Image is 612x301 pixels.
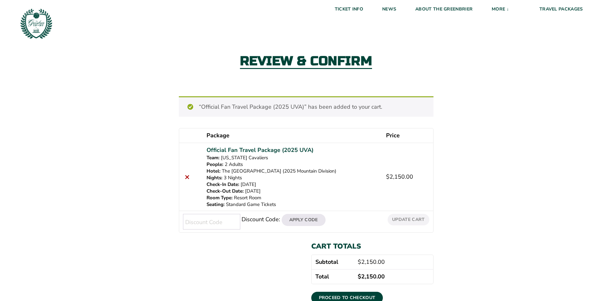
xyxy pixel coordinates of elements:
div: “Official Fan Travel Package (2025 UVA)” has been added to your cart. [179,96,433,117]
h2: Review & Confirm [240,55,372,69]
p: Standard Game Tickets [207,201,378,208]
bdi: 2,150.00 [358,258,385,266]
dt: Nights: [207,174,222,181]
span: $ [358,273,361,280]
th: Price [382,128,433,143]
input: Discount Code [183,214,240,229]
a: Official Fan Travel Package (2025 UVA) [207,146,313,154]
dt: Check-In Date: [207,181,239,188]
label: Discount Code: [242,215,280,223]
p: 3 Nights [207,174,378,181]
dt: Room Type: [207,195,233,201]
p: [DATE] [207,188,378,195]
dt: Check-Out Date: [207,188,244,195]
bdi: 2,150.00 [386,173,413,181]
img: Greenbrier Tip-Off [19,6,53,41]
p: [DATE] [207,181,378,188]
a: Remove this item [183,173,192,181]
p: Resort Room [207,195,378,201]
h2: Cart totals [311,242,433,250]
dt: People: [207,161,223,168]
p: The [GEOGRAPHIC_DATA] (2025 Mountain Division) [207,168,378,174]
th: Total [312,269,354,284]
button: Update cart [388,214,429,225]
button: Apply Code [282,214,326,226]
span: $ [358,258,361,266]
p: [US_STATE] Cavaliers [207,154,378,161]
th: Subtotal [312,255,354,269]
dt: Seating: [207,201,225,208]
th: Package [203,128,382,143]
dt: Team: [207,154,220,161]
dt: Hotel: [207,168,221,174]
bdi: 2,150.00 [358,273,385,280]
span: $ [386,173,390,181]
p: 2 Adults [207,161,378,168]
